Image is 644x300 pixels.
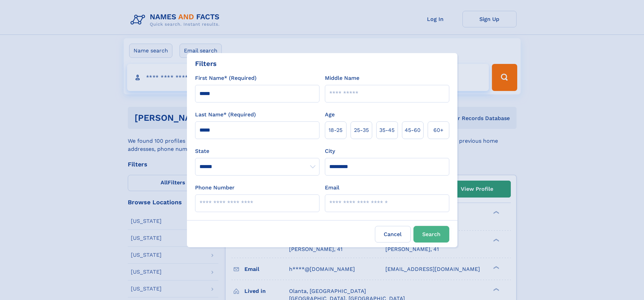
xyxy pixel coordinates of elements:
label: Last Name* (Required) [195,111,256,119]
button: Search [413,226,449,243]
label: Email [325,184,339,192]
span: 18‑25 [329,126,342,134]
span: 35‑45 [379,126,395,134]
label: Cancel [375,226,411,243]
span: 45‑60 [405,126,421,134]
label: State [195,147,319,155]
label: Age [325,111,335,119]
label: First Name* (Required) [195,74,257,82]
span: 25‑35 [354,126,369,134]
div: Filters [195,59,217,69]
label: Phone Number [195,184,235,192]
span: 60+ [433,126,444,134]
label: City [325,147,335,155]
label: Middle Name [325,74,359,82]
